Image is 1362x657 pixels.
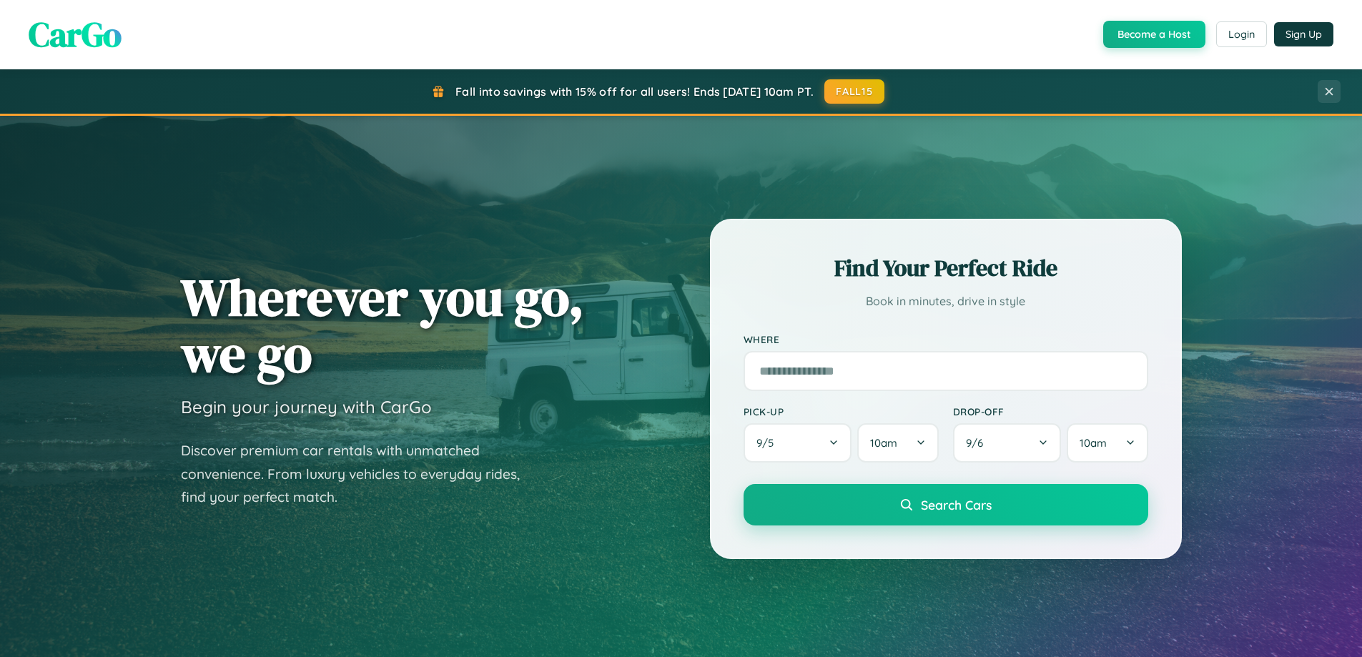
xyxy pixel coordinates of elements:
[744,484,1148,525] button: Search Cars
[744,291,1148,312] p: Book in minutes, drive in style
[181,396,432,418] h3: Begin your journey with CarGo
[921,497,992,513] span: Search Cars
[181,439,538,509] p: Discover premium car rentals with unmatched convenience. From luxury vehicles to everyday rides, ...
[1103,21,1205,48] button: Become a Host
[1067,423,1148,463] button: 10am
[29,11,122,58] span: CarGo
[744,333,1148,345] label: Where
[1274,22,1333,46] button: Sign Up
[966,436,990,450] span: 9 / 6
[455,84,814,99] span: Fall into savings with 15% off for all users! Ends [DATE] 10am PT.
[744,252,1148,284] h2: Find Your Perfect Ride
[181,269,584,382] h1: Wherever you go, we go
[1080,436,1107,450] span: 10am
[870,436,897,450] span: 10am
[824,79,884,104] button: FALL15
[953,423,1062,463] button: 9/6
[744,423,852,463] button: 9/5
[756,436,781,450] span: 9 / 5
[744,405,939,418] label: Pick-up
[1216,21,1267,47] button: Login
[953,405,1148,418] label: Drop-off
[857,423,938,463] button: 10am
